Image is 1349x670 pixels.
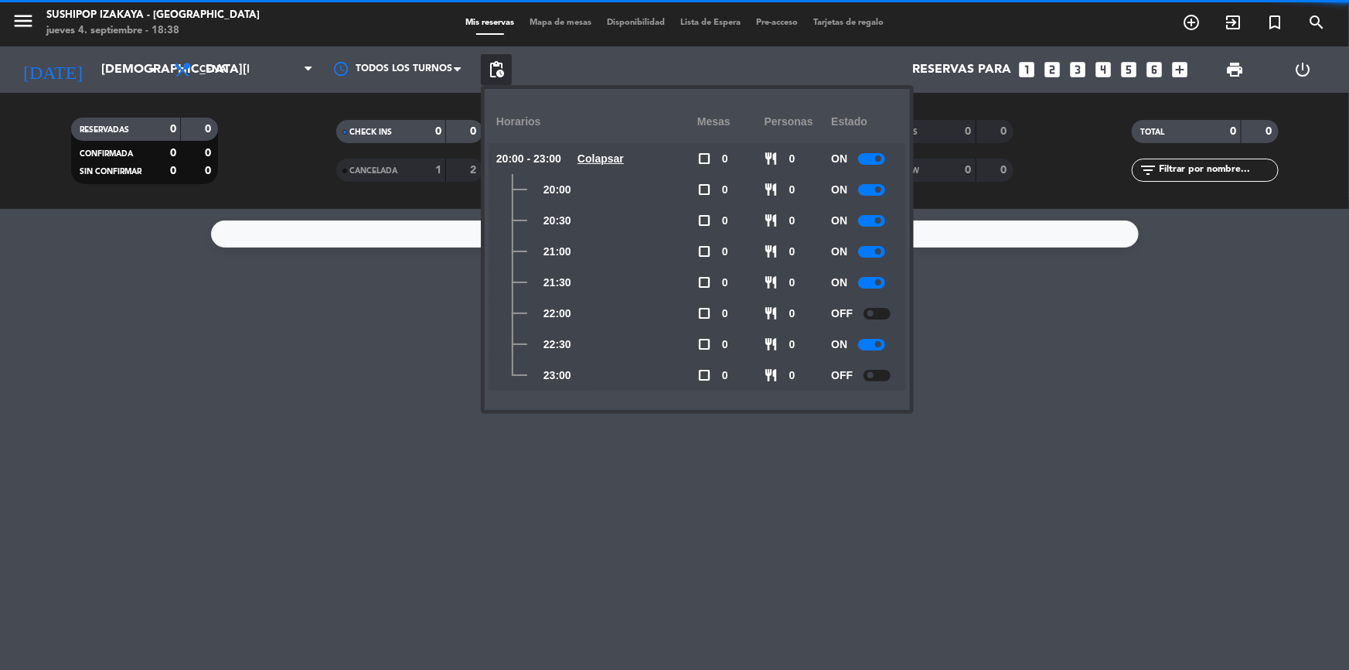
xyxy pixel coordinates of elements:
span: ON [831,274,847,292]
button: menu [12,9,35,38]
span: check_box_outline_blank [697,368,711,382]
i: power_settings_new [1294,60,1313,79]
span: Pre-acceso [748,19,806,27]
strong: 0 [966,165,972,176]
div: Mesas [697,101,765,143]
span: restaurant [765,337,778,351]
span: 0 [789,212,795,230]
strong: 0 [1231,126,1237,137]
i: looks_one [1017,60,1037,80]
strong: 0 [966,126,972,137]
span: 0 [722,181,728,199]
span: restaurant [765,244,778,258]
strong: 0 [170,148,176,159]
strong: 0 [205,148,214,159]
span: ON [831,150,847,168]
span: restaurant [765,368,778,382]
span: 0 [722,305,728,323]
span: 22:30 [543,336,571,354]
span: Mapa de mesas [522,19,599,27]
strong: 0 [205,166,214,176]
i: filter_list [1139,161,1158,179]
div: jueves 4. septiembre - 18:38 [46,23,260,39]
i: menu [12,9,35,32]
div: personas [765,101,832,143]
span: check_box_outline_blank [697,275,711,289]
strong: 0 [470,126,479,137]
span: 0 [722,274,728,292]
i: exit_to_app [1224,13,1242,32]
span: ON [831,181,847,199]
span: 20:30 [543,212,571,230]
strong: 0 [170,124,176,135]
i: looks_two [1042,60,1062,80]
span: restaurant [765,214,778,227]
span: CONFIRMADA [80,150,134,158]
i: arrow_drop_down [144,60,162,79]
span: 23:00 [543,367,571,385]
span: 0 [722,336,728,354]
span: 0 [789,274,795,292]
span: 21:30 [543,274,571,292]
strong: 0 [1266,126,1275,137]
strong: 2 [470,165,479,176]
span: 21:00 [543,243,571,261]
span: CHECK INS [350,128,393,136]
span: check_box_outline_blank [697,183,711,197]
span: Disponibilidad [599,19,673,27]
i: looks_5 [1119,60,1139,80]
strong: 1 [435,165,441,176]
span: 0 [789,181,795,199]
span: 22:00 [543,305,571,323]
span: restaurant [765,306,778,320]
span: check_box_outline_blank [697,337,711,351]
span: 0 [722,212,728,230]
span: OFF [831,367,853,385]
span: Tarjetas de regalo [806,19,891,27]
span: 20:00 - 23:00 [496,150,561,168]
span: Cena [199,64,227,75]
span: 0 [789,367,795,385]
span: 0 [789,336,795,354]
i: looks_3 [1068,60,1088,80]
u: Colapsar [577,152,624,165]
span: 0 [722,367,728,385]
span: CANCELADA [350,167,398,175]
span: print [1225,60,1244,79]
span: restaurant [765,183,778,197]
strong: 0 [205,124,214,135]
span: Reservas para [912,63,1011,77]
span: 0 [722,243,728,261]
span: check_box_outline_blank [697,244,711,258]
strong: 0 [170,166,176,176]
div: Horarios [496,101,697,143]
div: Sushipop Izakaya - [GEOGRAPHIC_DATA] [46,8,260,23]
i: search [1307,13,1326,32]
input: Filtrar por nombre... [1158,162,1278,179]
span: ON [831,243,847,261]
span: RESERVADAS [80,126,130,134]
i: add_box [1170,60,1190,80]
span: 0 [789,305,795,323]
span: SIN CONFIRMAR [80,168,142,176]
span: Lista de Espera [673,19,748,27]
i: looks_4 [1093,60,1113,80]
span: 20:00 [543,181,571,199]
span: 0 [789,243,795,261]
span: OFF [831,305,853,323]
span: ON [831,212,847,230]
div: Estado [831,101,898,143]
span: ON [831,336,847,354]
span: Mis reservas [458,19,522,27]
span: restaurant [765,152,778,166]
i: turned_in_not [1266,13,1284,32]
span: restaurant [765,275,778,289]
span: check_box_outline_blank [697,306,711,320]
span: 0 [722,150,728,168]
i: add_circle_outline [1182,13,1201,32]
strong: 0 [435,126,441,137]
strong: 0 [1000,126,1010,137]
span: TOTAL [1141,128,1165,136]
i: looks_6 [1144,60,1164,80]
i: [DATE] [12,53,94,87]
